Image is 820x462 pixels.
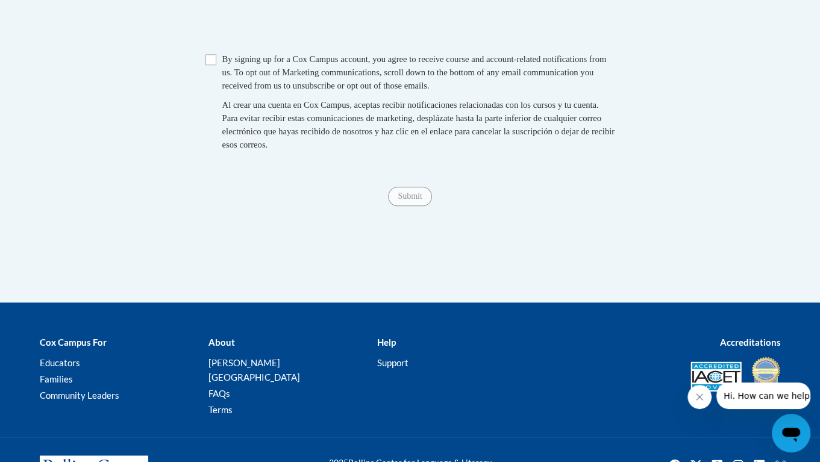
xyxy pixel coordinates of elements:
span: Al crear una cuenta en Cox Campus, aceptas recibir notificaciones relacionadas con los cursos y t... [222,100,615,149]
img: IDA® Accredited [751,355,781,398]
a: Support [377,357,408,368]
a: [PERSON_NAME][GEOGRAPHIC_DATA] [208,357,299,382]
a: Educators [40,357,80,368]
iframe: Close message [687,385,712,409]
b: About [208,337,234,348]
b: Accreditations [720,337,781,348]
a: Community Leaders [40,390,119,401]
span: By signing up for a Cox Campus account, you agree to receive course and account-related notificat... [222,54,607,90]
iframe: Message from company [716,382,810,409]
b: Cox Campus For [40,337,107,348]
iframe: Button to launch messaging window [772,414,810,452]
a: Terms [208,404,232,415]
input: Submit [388,187,431,206]
a: Families [40,373,73,384]
img: Accredited IACET® Provider [690,361,742,392]
a: FAQs [208,388,230,399]
b: Help [377,337,395,348]
span: Hi. How can we help? [7,8,98,18]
